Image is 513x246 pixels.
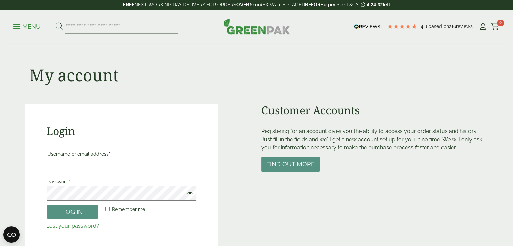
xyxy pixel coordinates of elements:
[29,65,119,85] h1: My account
[497,20,504,26] span: 0
[13,23,41,31] p: Menu
[13,23,41,29] a: Menu
[383,2,390,7] span: left
[47,205,98,219] button: Log in
[47,177,197,186] label: Password
[449,24,456,29] span: 216
[112,207,145,212] span: Remember me
[46,125,198,137] h2: Login
[223,18,290,34] img: GreenPak Supplies
[387,23,417,29] div: 4.79 Stars
[261,161,320,168] a: Find out more
[491,22,500,32] a: 0
[337,2,359,7] a: See T&C's
[3,226,20,243] button: Open CMP widget
[47,149,197,159] label: Username or email address
[428,24,449,29] span: Based on
[261,127,488,152] p: Registering for an account gives you the ability to access your order status and history. Just fi...
[46,223,99,229] a: Lost your password?
[367,2,383,7] span: 4:24:32
[236,2,261,7] strong: OVER £100
[456,24,473,29] span: reviews
[305,2,335,7] strong: BEFORE 2 pm
[105,207,110,211] input: Remember me
[421,24,428,29] span: 4.8
[123,2,134,7] strong: FREE
[491,23,500,30] i: Cart
[354,24,383,29] img: REVIEWS.io
[261,104,488,117] h2: Customer Accounts
[261,157,320,172] button: Find out more
[479,23,487,30] i: My Account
